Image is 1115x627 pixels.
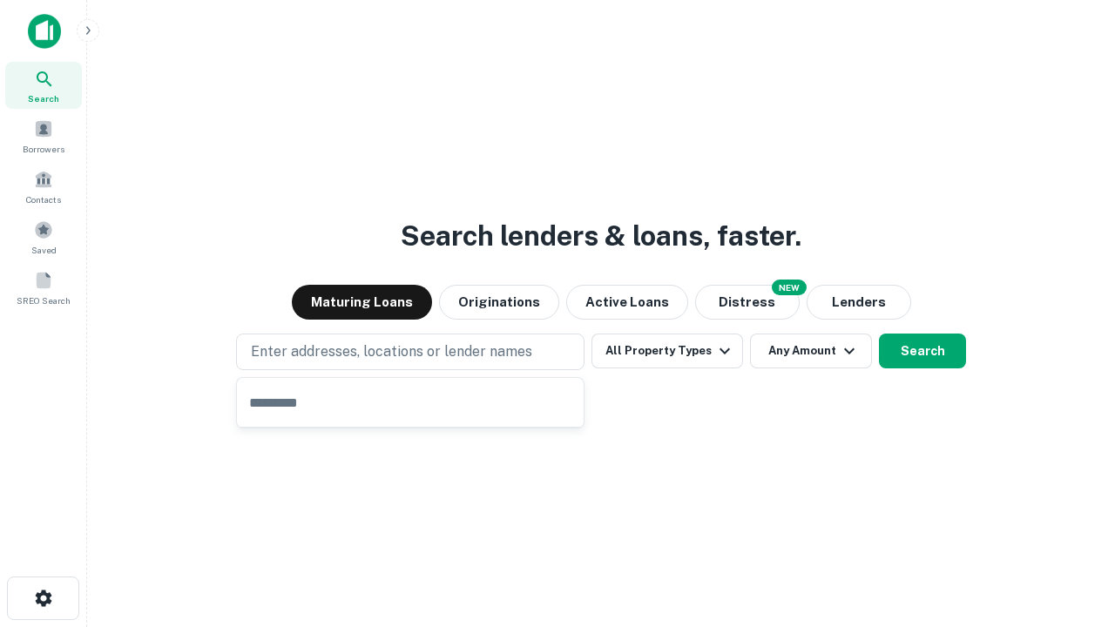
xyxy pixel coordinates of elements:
a: Search [5,62,82,109]
a: Borrowers [5,112,82,159]
button: Originations [439,285,559,320]
h3: Search lenders & loans, faster. [401,215,801,257]
span: SREO Search [17,293,71,307]
span: Search [28,91,59,105]
button: All Property Types [591,334,743,368]
span: Contacts [26,192,61,206]
a: Contacts [5,163,82,210]
div: NEW [772,280,807,295]
span: Saved [31,243,57,257]
a: Saved [5,213,82,260]
p: Enter addresses, locations or lender names [251,341,532,362]
img: capitalize-icon.png [28,14,61,49]
button: Search distressed loans with lien and other non-mortgage details. [695,285,800,320]
span: Borrowers [23,142,64,156]
button: Enter addresses, locations or lender names [236,334,585,370]
button: Search [879,334,966,368]
button: Lenders [807,285,911,320]
button: Maturing Loans [292,285,432,320]
button: Any Amount [750,334,872,368]
iframe: Chat Widget [1028,488,1115,571]
a: SREO Search [5,264,82,311]
button: Active Loans [566,285,688,320]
